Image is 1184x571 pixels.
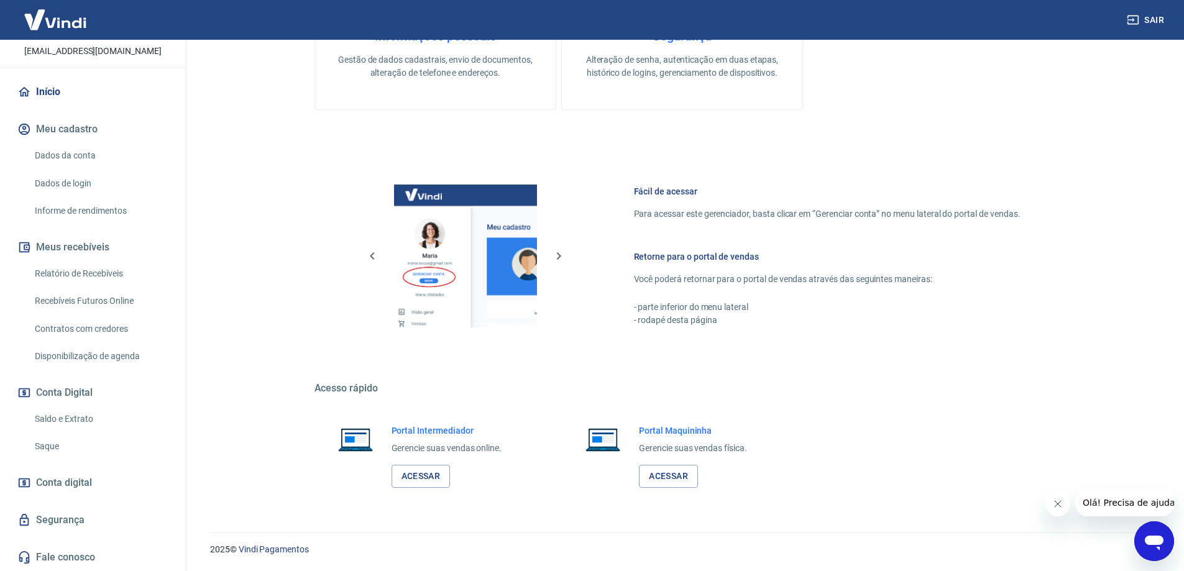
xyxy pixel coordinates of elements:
p: 2025 © [210,543,1154,556]
button: Meu cadastro [15,116,171,143]
img: Imagem de um notebook aberto [329,424,382,454]
span: Conta digital [36,474,92,491]
p: Você poderá retornar para o portal de vendas através das seguintes maneiras: [634,273,1021,286]
a: Acessar [392,465,451,488]
a: Disponibilização de agenda [30,344,171,369]
iframe: Botão para abrir a janela de mensagens [1134,521,1174,561]
a: Vindi Pagamentos [239,544,309,554]
p: [PERSON_NAME] do Amaral [12,27,174,40]
p: [EMAIL_ADDRESS][DOMAIN_NAME] [24,45,162,58]
iframe: Fechar mensagem [1045,491,1070,516]
p: - parte inferior do menu lateral [634,301,1021,314]
h6: Retorne para o portal de vendas [634,250,1021,263]
a: Dados de login [30,171,171,196]
button: Sair [1124,9,1169,32]
a: Início [15,78,171,106]
p: Alteração de senha, autenticação em duas etapas, histórico de logins, gerenciamento de dispositivos. [582,53,782,80]
a: Relatório de Recebíveis [30,261,171,286]
a: Contratos com credores [30,316,171,342]
button: Conta Digital [15,379,171,406]
a: Informe de rendimentos [30,198,171,224]
span: Olá! Precisa de ajuda? [7,9,104,19]
a: Fale conosco [15,544,171,571]
h6: Portal Maquininha [639,424,747,437]
h6: Fácil de acessar [634,185,1021,198]
iframe: Mensagem da empresa [1075,489,1174,516]
a: Segurança [15,506,171,534]
a: Acessar [639,465,698,488]
a: Conta digital [15,469,171,496]
p: Gerencie suas vendas física. [639,442,747,455]
a: Saque [30,434,171,459]
p: Gestão de dados cadastrais, envio de documentos, alteração de telefone e endereços. [335,53,536,80]
button: Meus recebíveis [15,234,171,261]
img: Imagem da dashboard mostrando o botão de gerenciar conta na sidebar no lado esquerdo [394,185,537,327]
p: Para acessar este gerenciador, basta clicar em “Gerenciar conta” no menu lateral do portal de ven... [634,208,1021,221]
a: Dados da conta [30,143,171,168]
p: Gerencie suas vendas online. [392,442,502,455]
a: Recebíveis Futuros Online [30,288,171,314]
p: - rodapé desta página [634,314,1021,327]
img: Vindi [15,1,96,39]
h6: Portal Intermediador [392,424,502,437]
a: Saldo e Extrato [30,406,171,432]
h5: Acesso rápido [314,382,1050,395]
img: Imagem de um notebook aberto [577,424,629,454]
